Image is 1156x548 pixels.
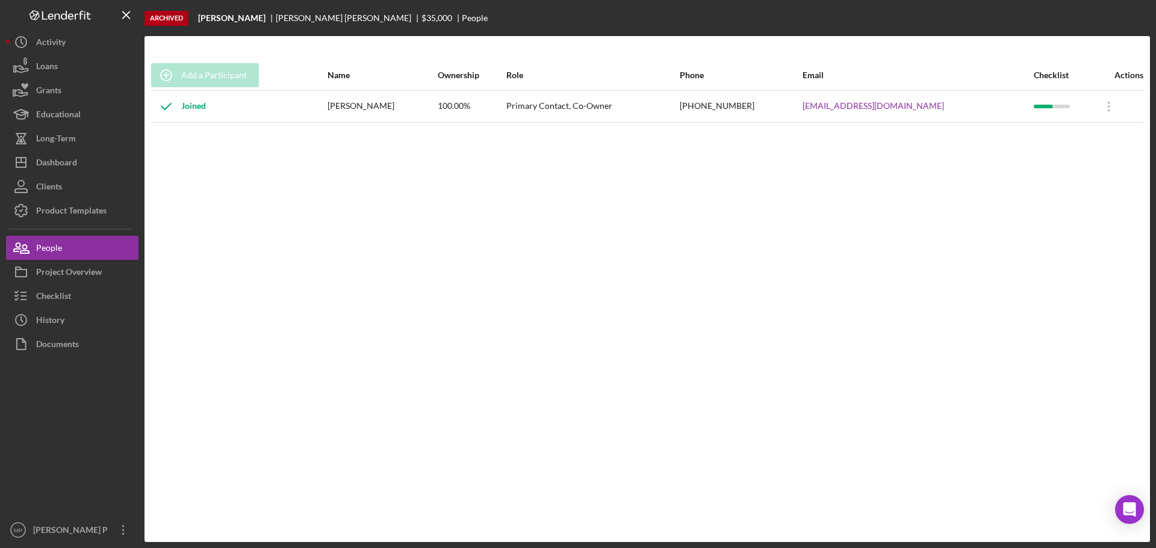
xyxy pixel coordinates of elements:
div: Project Overview [36,260,102,287]
div: Product Templates [36,199,107,226]
button: Educational [6,102,138,126]
button: Add a Participant [151,63,259,87]
div: Loans [36,54,58,81]
div: Add a Participant [181,63,247,87]
button: People [6,236,138,260]
div: Grants [36,78,61,105]
div: People [36,236,62,263]
div: 100.00% [438,91,506,122]
div: Checklist [36,284,71,311]
div: Joined [151,91,206,122]
div: Email [803,70,1032,80]
div: Open Intercom Messenger [1115,495,1144,524]
div: Actions [1094,70,1143,80]
text: MP [14,527,22,534]
div: Primary Contact, Co-Owner [506,91,679,122]
button: Activity [6,30,138,54]
button: Product Templates [6,199,138,223]
div: Ownership [438,70,506,80]
a: [EMAIL_ADDRESS][DOMAIN_NAME] [803,101,944,111]
b: [PERSON_NAME] [198,13,266,23]
div: History [36,308,64,335]
div: Dashboard [36,150,77,177]
div: Checklist [1034,70,1093,80]
div: Role [506,70,679,80]
button: History [6,308,138,332]
button: Grants [6,78,138,102]
button: Long-Term [6,126,138,150]
div: Activity [36,30,66,57]
div: Educational [36,102,81,129]
div: [PERSON_NAME] [328,91,437,122]
div: Phone [680,70,801,80]
div: Archived [144,11,188,26]
button: MP[PERSON_NAME] P [6,518,138,542]
button: Project Overview [6,260,138,284]
div: [PERSON_NAME] P [30,518,108,545]
div: Documents [36,332,79,359]
div: Long-Term [36,126,76,153]
button: Loans [6,54,138,78]
div: People [462,13,488,23]
button: Clients [6,174,138,199]
button: Documents [6,332,138,356]
div: [PHONE_NUMBER] [680,91,801,122]
button: Checklist [6,284,138,308]
button: Dashboard [6,150,138,174]
div: [PERSON_NAME] [PERSON_NAME] [276,13,421,23]
div: $35,000 [421,13,452,23]
div: Name [328,70,437,80]
div: Clients [36,174,62,202]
